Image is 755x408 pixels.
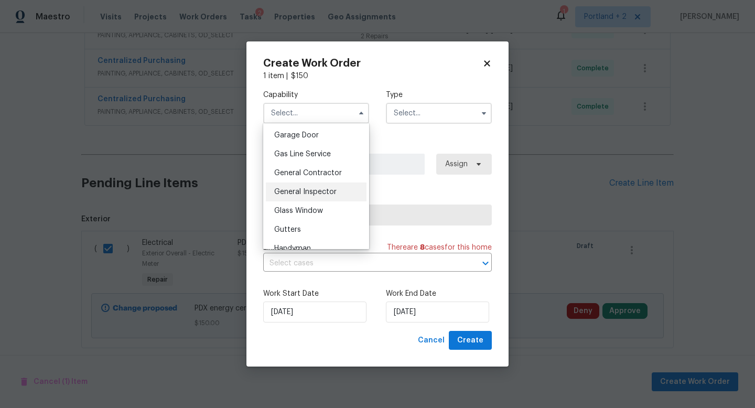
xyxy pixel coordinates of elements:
span: Select trade partner [272,210,483,220]
span: Handyman [274,245,311,252]
label: Work End Date [386,288,492,299]
span: Glass Window [274,207,323,214]
input: M/D/YYYY [263,302,366,323]
input: M/D/YYYY [386,302,489,323]
span: 8 [420,244,425,251]
label: Type [386,90,492,100]
button: Hide options [355,107,368,120]
input: Select cases [263,255,462,272]
span: Garage Door [274,132,319,139]
span: $ 150 [291,72,308,80]
span: Create [457,334,483,347]
span: General Contractor [274,169,342,177]
span: Gas Line Service [274,151,331,158]
span: Assign [445,159,468,169]
h2: Create Work Order [263,58,482,69]
input: Select... [263,103,369,124]
span: Cancel [418,334,445,347]
span: General Inspector [274,188,337,196]
div: 1 item | [263,71,492,81]
label: Work Order Manager [263,141,492,151]
label: Capability [263,90,369,100]
button: Cancel [414,331,449,350]
button: Show options [478,107,490,120]
span: Gutters [274,226,301,233]
button: Open [478,256,493,271]
label: Work Start Date [263,288,369,299]
span: There are case s for this home [387,242,492,253]
input: Select... [386,103,492,124]
label: Trade Partner [263,191,492,202]
button: Create [449,331,492,350]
